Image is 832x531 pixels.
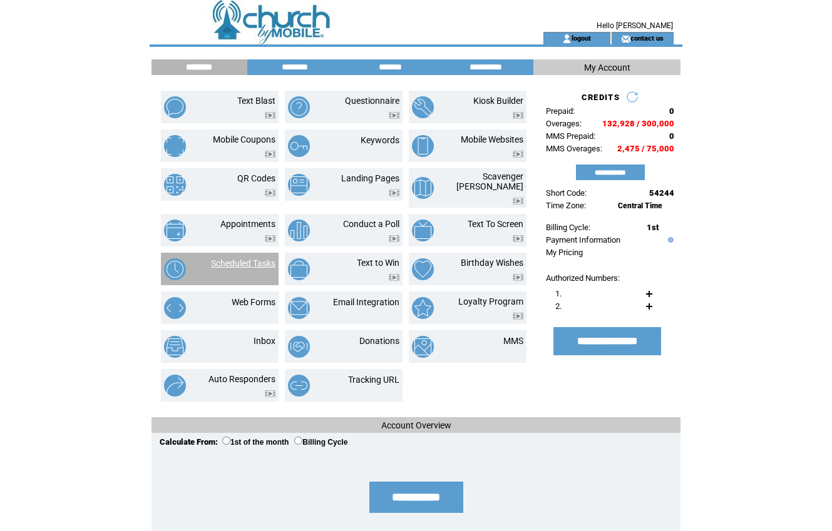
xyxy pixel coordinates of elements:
[265,151,275,158] img: video.png
[584,63,630,73] span: My Account
[582,93,620,102] span: CREDITS
[649,188,674,198] span: 54244
[513,198,523,205] img: video.png
[288,336,310,358] img: donations.png
[389,112,399,119] img: video.png
[546,106,575,116] span: Prepaid:
[333,297,399,307] a: Email Integration
[164,258,186,280] img: scheduled-tasks.png
[164,336,186,358] img: inbox.png
[412,258,434,280] img: birthday-wishes.png
[288,96,310,118] img: questionnaire.png
[461,258,523,268] a: Birthday Wishes
[468,219,523,229] a: Text To Screen
[555,289,562,298] span: 1.
[164,375,186,397] img: auto-responders.png
[164,297,186,319] img: web-forms.png
[602,119,674,128] span: 132,928 / 300,000
[220,219,275,229] a: Appointments
[621,34,630,44] img: contact_us_icon.gif
[357,258,399,268] a: Text to Win
[288,135,310,157] img: keywords.png
[265,235,275,242] img: video.png
[456,171,523,191] a: Scavenger [PERSON_NAME]
[288,174,310,196] img: landing-pages.png
[288,220,310,241] img: conduct-a-poll.png
[359,336,399,346] a: Donations
[288,297,310,319] img: email-integration.png
[232,297,275,307] a: Web Forms
[213,134,275,144] a: Mobile Coupons
[288,375,310,397] img: tracking-url.png
[618,201,662,210] span: Central Time
[265,390,275,397] img: video.png
[513,274,523,281] img: video.png
[412,297,434,319] img: loyalty-program.png
[222,437,230,445] input: 1st of the month
[503,336,523,346] a: MMS
[513,151,523,158] img: video.png
[513,112,523,119] img: video.png
[630,34,664,42] a: contact us
[254,336,275,346] a: Inbox
[237,96,275,106] a: Text Blast
[265,190,275,196] img: video.png
[546,235,620,245] a: Payment Information
[546,201,586,210] span: Time Zone:
[294,438,347,447] label: Billing Cycle
[237,173,275,183] a: QR Codes
[555,301,562,311] span: 2.
[341,173,399,183] a: Landing Pages
[389,190,399,196] img: video.png
[669,131,674,141] span: 0
[222,438,289,447] label: 1st of the month
[294,437,302,445] input: Billing Cycle
[546,273,620,283] span: Authorized Numbers:
[381,420,451,430] span: Account Overview
[597,21,673,30] span: Hello [PERSON_NAME]
[546,248,583,257] a: My Pricing
[412,177,434,199] img: scavenger-hunt.png
[265,112,275,119] img: video.png
[513,235,523,242] img: video.png
[164,96,186,118] img: text-blast.png
[348,375,399,385] a: Tracking URL
[288,258,310,280] img: text-to-win.png
[665,237,674,243] img: help.gif
[208,374,275,384] a: Auto Responders
[546,119,582,128] span: Overages:
[513,313,523,320] img: video.png
[546,223,590,232] span: Billing Cycle:
[546,144,602,153] span: MMS Overages:
[562,34,572,44] img: account_icon.gif
[669,106,674,116] span: 0
[546,188,587,198] span: Short Code:
[164,174,186,196] img: qr-codes.png
[546,131,595,141] span: MMS Prepaid:
[458,296,523,306] a: Loyalty Program
[211,258,275,268] a: Scheduled Tasks
[412,96,434,118] img: kiosk-builder.png
[412,336,434,358] img: mms.png
[461,134,523,144] a: Mobile Websites
[412,220,434,241] img: text-to-screen.png
[361,135,399,145] a: Keywords
[389,235,399,242] img: video.png
[164,220,186,241] img: appointments.png
[647,223,659,232] span: 1st
[617,144,674,153] span: 2,475 / 75,000
[572,34,591,42] a: logout
[473,96,523,106] a: Kiosk Builder
[389,274,399,281] img: video.png
[412,135,434,157] img: mobile-websites.png
[164,135,186,157] img: mobile-coupons.png
[343,219,399,229] a: Conduct a Poll
[160,437,218,447] span: Calculate From:
[345,96,399,106] a: Questionnaire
